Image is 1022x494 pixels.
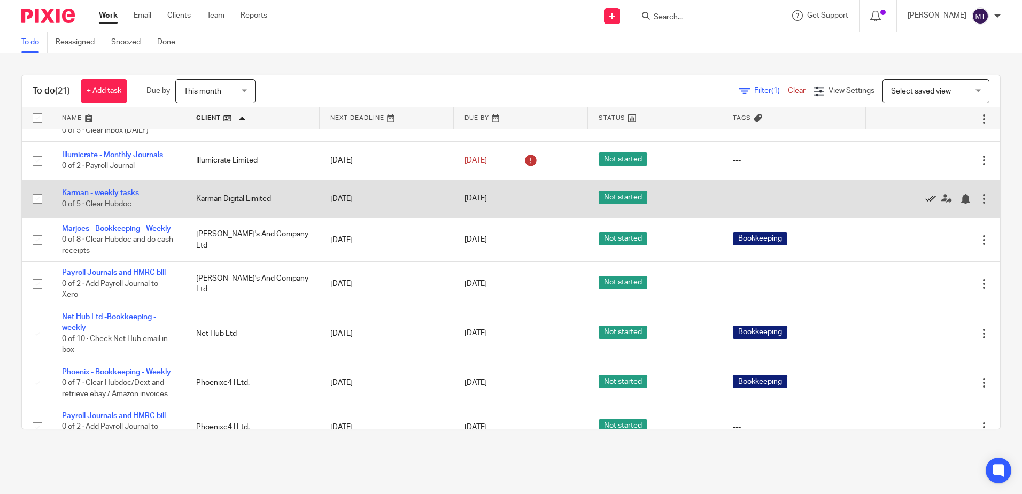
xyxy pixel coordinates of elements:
a: Reports [241,10,267,21]
span: Not started [599,191,647,204]
div: --- [733,422,855,433]
span: [DATE] [464,236,487,244]
span: 0 of 2 · Add Payroll Journal to Xero [62,423,158,442]
span: Get Support [807,12,848,19]
a: Snoozed [111,32,149,53]
p: Due by [146,86,170,96]
td: [DATE] [320,142,454,180]
span: Not started [599,419,647,433]
span: [DATE] [464,280,487,288]
p: [PERSON_NAME] [908,10,966,21]
span: Not started [599,375,647,388]
div: --- [733,155,855,166]
a: Team [207,10,224,21]
span: View Settings [829,87,874,95]
a: Reassigned [56,32,103,53]
span: (21) [55,87,70,95]
a: + Add task [81,79,127,103]
td: [DATE] [320,405,454,449]
span: 0 of 5 · Clear Hubdoc [62,200,131,208]
span: (1) [771,87,780,95]
td: Karman Digital Limited [185,180,320,218]
td: [PERSON_NAME]'s And Company Ltd [185,262,320,306]
a: Net Hub Ltd -Bookkeeping - weekly [62,313,156,331]
span: 0 of 7 · Clear Hubdoc/Dext and retrieve ebay / Amazon invoices [62,379,168,398]
span: This month [184,88,221,95]
td: [DATE] [320,262,454,306]
span: Tags [733,115,751,121]
a: Payroll Journals and HMRC bill [62,269,166,276]
input: Search [653,13,749,22]
span: [DATE] [464,379,487,387]
a: Done [157,32,183,53]
span: Bookkeeping [733,232,787,245]
span: [DATE] [464,330,487,337]
span: 0 of 2 · Add Payroll Journal to Xero [62,280,158,299]
a: Mark as done [925,194,941,204]
td: Net Hub Ltd [185,306,320,361]
h1: To do [33,86,70,97]
a: Email [134,10,151,21]
a: Illumicrate - Monthly Journals [62,151,163,159]
span: 0 of 5 · Clear inbox (DAILY) [62,127,149,134]
span: Bookkeeping [733,326,787,339]
td: Phoenixc4 I Ltd. [185,405,320,449]
td: [DATE] [320,218,454,261]
span: [DATE] [464,157,487,164]
a: Clear [788,87,806,95]
span: [DATE] [464,195,487,203]
a: To do [21,32,48,53]
img: Pixie [21,9,75,23]
span: Not started [599,276,647,289]
span: Not started [599,152,647,166]
a: Work [99,10,118,21]
span: Not started [599,326,647,339]
span: 0 of 10 · Check Net Hub email in-box [62,335,171,354]
a: Payroll Journals and HMRC bill [62,412,166,420]
a: Marjoes - Bookkeeping - Weekly [62,225,171,233]
td: [DATE] [320,180,454,218]
td: Phoenixc4 I Ltd. [185,361,320,405]
td: Illumicrate Limited [185,142,320,180]
td: [PERSON_NAME]'s And Company Ltd [185,218,320,261]
span: Not started [599,232,647,245]
img: svg%3E [972,7,989,25]
div: --- [733,194,855,204]
span: Select saved view [891,88,951,95]
a: Phoenix - Bookkeeping - Weekly [62,368,171,376]
span: 0 of 8 · Clear Hubdoc and do cash receipts [62,236,173,255]
a: Karman - weekly tasks [62,189,139,197]
a: Clients [167,10,191,21]
td: [DATE] [320,361,454,405]
span: [DATE] [464,423,487,431]
span: 0 of 2 · Payroll Journal [62,162,135,169]
span: Bookkeeping [733,375,787,388]
div: --- [733,279,855,289]
span: Filter [754,87,788,95]
td: [DATE] [320,306,454,361]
